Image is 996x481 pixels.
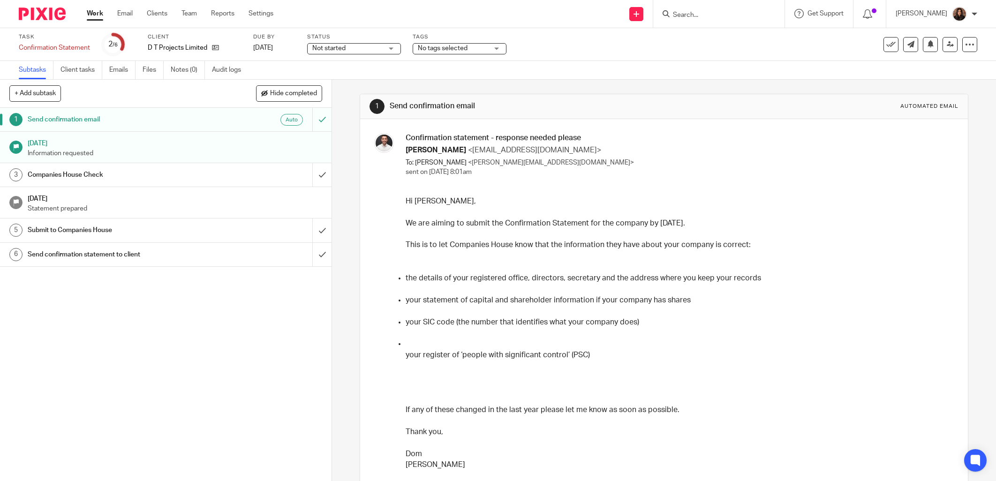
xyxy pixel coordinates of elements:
[307,33,401,41] label: Status
[406,317,951,328] p: your SIC code (the number that identifies what your company does)
[406,159,467,166] span: To: [PERSON_NAME]
[109,61,136,79] a: Emails
[406,350,951,361] p: your register of ‘people with significant control’ (PSC)
[253,33,295,41] label: Due by
[406,169,472,175] span: sent on [DATE] 8:01am
[413,33,506,41] label: Tags
[28,223,211,237] h1: Submit to Companies House
[900,103,958,110] div: Automated email
[211,9,234,18] a: Reports
[406,240,951,250] p: This is to let Companies House know that the information they have about your company is correct:
[896,9,947,18] p: [PERSON_NAME]
[280,114,303,126] div: Auto
[171,61,205,79] a: Notes (0)
[9,168,23,181] div: 3
[253,45,273,51] span: [DATE]
[672,11,756,20] input: Search
[19,33,90,41] label: Task
[9,85,61,101] button: + Add subtask
[28,136,322,148] h1: [DATE]
[28,204,322,213] p: Statement prepared
[28,192,322,203] h1: [DATE]
[148,43,207,53] p: D T Projects Limited
[19,43,90,53] div: Confirmation Statement
[406,218,951,229] p: We are aiming to submit the Confirmation Statement for the company by [DATE].
[113,42,118,47] small: /6
[406,273,951,284] p: the details of your registered office, directors, secretary and the address where you keep your r...
[256,85,322,101] button: Hide completed
[952,7,967,22] img: Headshot.jpg
[181,9,197,18] a: Team
[143,61,164,79] a: Files
[249,9,273,18] a: Settings
[807,10,844,17] span: Get Support
[406,133,951,143] h3: Confirmation statement - response needed please
[406,146,466,154] span: [PERSON_NAME]
[28,248,211,262] h1: Send confirmation statement to client
[406,405,951,415] p: If any of these changed in the last year please let me know as soon as possible.
[406,427,951,437] p: Thank you,
[9,113,23,126] div: 1
[270,90,317,98] span: Hide completed
[147,9,167,18] a: Clients
[117,9,133,18] a: Email
[374,133,394,153] img: dom%20slack.jpg
[406,295,951,306] p: your statement of capital and shareholder information if your company has shares
[28,113,211,127] h1: Send confirmation email
[87,9,103,18] a: Work
[108,39,118,50] div: 2
[148,33,241,41] label: Client
[9,248,23,261] div: 6
[28,149,322,158] p: Information requested
[406,459,951,470] p: [PERSON_NAME]
[468,146,601,154] span: <[EMAIL_ADDRESS][DOMAIN_NAME]>
[19,61,53,79] a: Subtasks
[312,45,346,52] span: Not started
[9,224,23,237] div: 5
[28,168,211,182] h1: Companies House Check
[406,196,951,207] p: Hi [PERSON_NAME],
[390,101,684,111] h1: Send confirmation email
[19,8,66,20] img: Pixie
[370,99,385,114] div: 1
[60,61,102,79] a: Client tasks
[418,45,468,52] span: No tags selected
[468,159,634,166] span: <[PERSON_NAME][EMAIL_ADDRESS][DOMAIN_NAME]>
[406,449,951,459] p: Dom
[212,61,248,79] a: Audit logs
